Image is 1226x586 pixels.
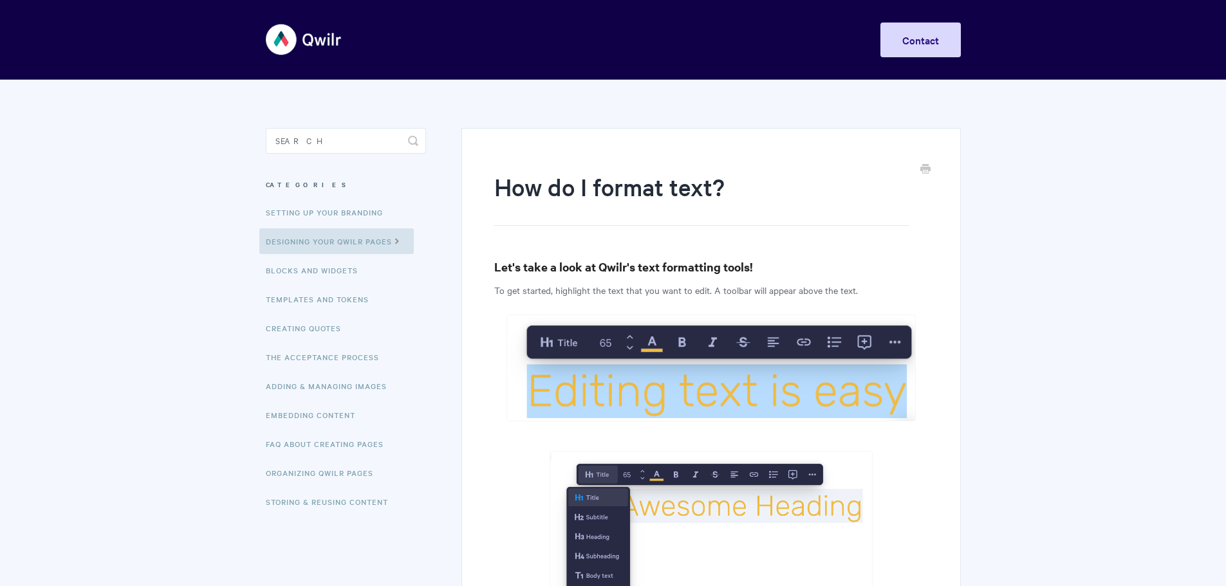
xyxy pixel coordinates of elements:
h3: Let's take a look at Qwilr's text formatting tools! [494,258,927,276]
h3: Categories [266,173,426,196]
h1: How do I format text? [494,170,908,226]
a: Templates and Tokens [266,286,378,312]
a: Embedding Content [266,402,365,428]
a: Print this Article [920,163,931,177]
img: file-V6bKnOzqcn.png [506,315,916,421]
p: To get started, highlight the text that you want to edit. A toolbar will appear above the text. [494,282,927,298]
img: Qwilr Help Center [266,15,342,64]
a: Organizing Qwilr Pages [266,460,383,486]
a: Setting up your Branding [266,199,393,225]
a: FAQ About Creating Pages [266,431,393,457]
a: Creating Quotes [266,315,351,341]
a: Storing & Reusing Content [266,489,398,515]
a: The Acceptance Process [266,344,389,370]
input: Search [266,128,426,154]
a: Adding & Managing Images [266,373,396,399]
a: Designing Your Qwilr Pages [259,228,414,254]
a: Blocks and Widgets [266,257,367,283]
a: Contact [880,23,961,57]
